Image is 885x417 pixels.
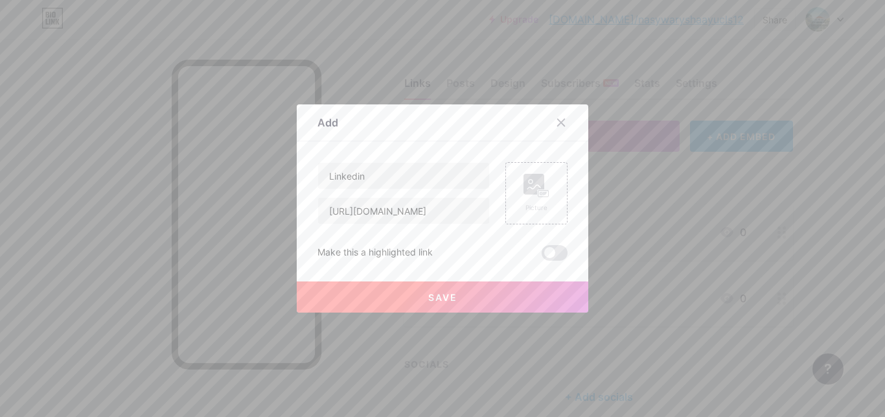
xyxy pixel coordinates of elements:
[317,115,338,130] div: Add
[297,281,588,313] button: Save
[523,203,549,213] div: Picture
[428,292,457,303] span: Save
[318,163,489,189] input: Title
[318,198,489,224] input: URL
[317,245,433,261] div: Make this a highlighted link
